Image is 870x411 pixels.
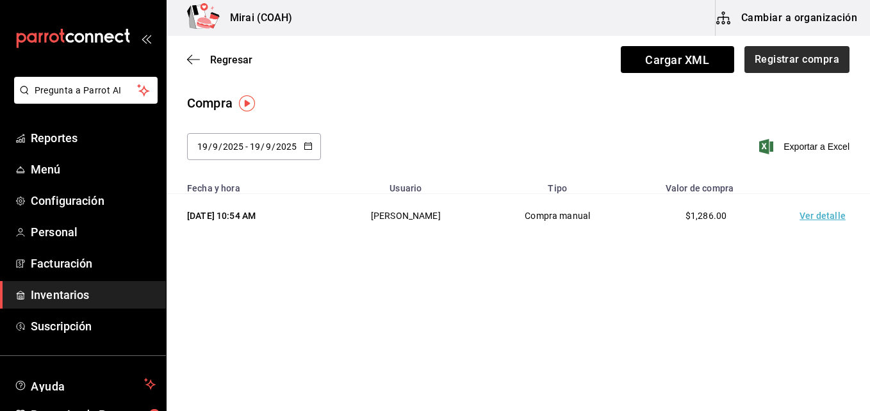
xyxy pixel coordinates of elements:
th: Valor de compra [632,175,780,194]
span: / [208,141,212,152]
input: Month [212,141,218,152]
span: Facturación [31,255,156,272]
span: / [272,141,275,152]
span: Suscripción [31,318,156,335]
span: Menú [31,161,156,178]
span: $1,286.00 [685,211,726,221]
span: Inventarios [31,286,156,303]
img: Tooltip marker [239,95,255,111]
td: Compra manual [483,194,632,238]
th: Usuario [328,175,483,194]
span: / [218,141,222,152]
th: Fecha y hora [167,175,328,194]
span: Cargar XML [621,46,734,73]
input: Day [197,141,208,152]
input: Day [249,141,261,152]
span: Ayuda [31,376,139,392]
button: Regresar [187,54,252,66]
span: - [245,141,248,152]
input: Month [265,141,272,152]
span: Regresar [210,54,252,66]
th: Tipo [483,175,632,194]
input: Year [222,141,244,152]
span: Pregunta a Parrot AI [35,84,138,97]
h3: Mirai (COAH) [220,10,293,26]
input: Year [275,141,297,152]
button: open_drawer_menu [141,33,151,44]
span: Reportes [31,129,156,147]
div: [DATE] 10:54 AM [187,209,313,222]
button: Pregunta a Parrot AI [14,77,158,104]
span: Configuración [31,192,156,209]
td: [PERSON_NAME] [328,194,483,238]
a: Pregunta a Parrot AI [9,93,158,106]
span: / [261,141,265,152]
button: Exportar a Excel [762,139,849,154]
div: Compra [187,93,233,113]
td: Ver detalle [780,194,870,238]
span: Personal [31,223,156,241]
button: Registrar compra [744,46,849,73]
